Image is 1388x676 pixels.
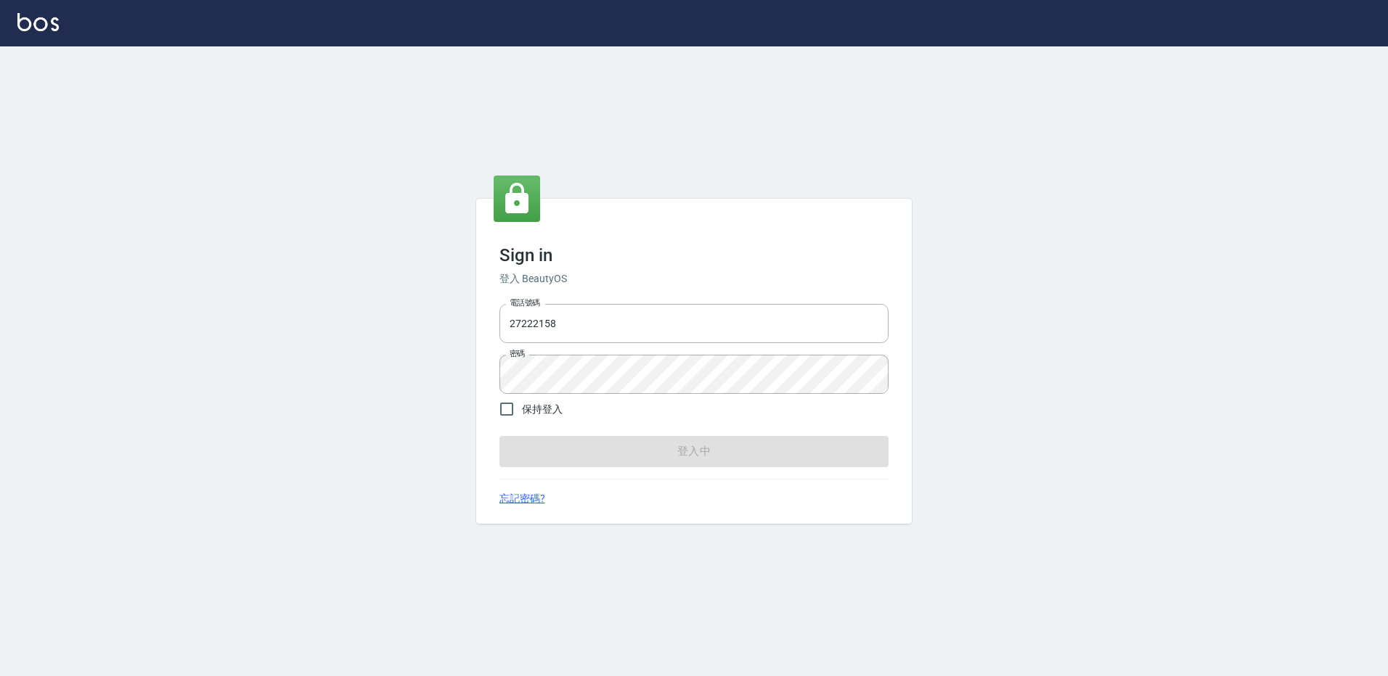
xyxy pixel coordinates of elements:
img: Logo [17,13,59,31]
h6: 登入 BeautyOS [499,271,889,287]
span: 保持登入 [522,402,563,417]
label: 電話號碼 [510,297,540,308]
label: 密碼 [510,348,525,359]
a: 忘記密碼? [499,491,545,506]
h3: Sign in [499,245,889,265]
